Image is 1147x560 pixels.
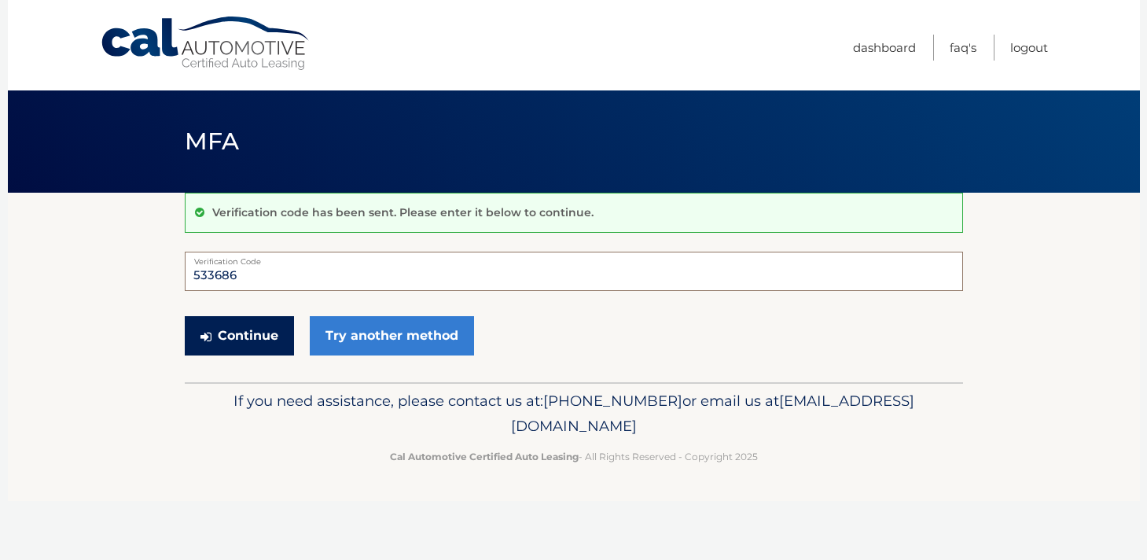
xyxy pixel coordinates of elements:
a: FAQ's [950,35,976,61]
p: If you need assistance, please contact us at: or email us at [195,389,953,439]
label: Verification Code [185,252,963,264]
a: Try another method [310,316,474,356]
a: Logout [1010,35,1048,61]
strong: Cal Automotive Certified Auto Leasing [390,451,579,462]
p: Verification code has been sent. Please enter it below to continue. [212,205,594,219]
p: - All Rights Reserved - Copyright 2025 [195,448,953,465]
span: [EMAIL_ADDRESS][DOMAIN_NAME] [511,392,914,435]
input: Verification Code [185,252,963,291]
button: Continue [185,316,294,356]
a: Cal Automotive [100,16,312,72]
a: Dashboard [853,35,916,61]
span: MFA [185,127,240,156]
span: [PHONE_NUMBER] [543,392,682,410]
